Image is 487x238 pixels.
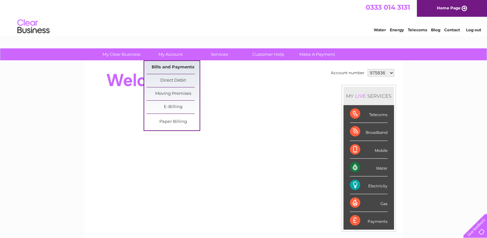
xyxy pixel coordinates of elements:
div: Mobile [350,141,388,159]
a: Customer Help [242,48,295,60]
a: Blog [431,27,440,32]
a: My Account [144,48,197,60]
div: Water [350,159,388,176]
a: 0333 014 3131 [366,3,410,11]
a: Contact [444,27,460,32]
div: MY SERVICES [343,87,394,105]
div: Payments [350,212,388,229]
a: Services [193,48,246,60]
a: Moving Premises [146,87,200,100]
a: Direct Debit [146,74,200,87]
a: Water [374,27,386,32]
a: E-Billing [146,101,200,114]
a: Energy [390,27,404,32]
a: Log out [466,27,481,32]
a: Make A Payment [291,48,344,60]
div: LIVE [354,93,367,99]
img: logo.png [17,17,50,36]
div: Clear Business is a trading name of Verastar Limited (registered in [GEOGRAPHIC_DATA] No. 3667643... [92,4,396,31]
a: Bills and Payments [146,61,200,74]
td: Account number [329,67,366,78]
a: Telecoms [408,27,427,32]
a: Paper Billing [146,115,200,128]
div: Broadband [350,123,388,141]
div: Telecoms [350,105,388,123]
div: Gas [350,194,388,212]
div: Electricity [350,176,388,194]
a: My Clear Business [95,48,148,60]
